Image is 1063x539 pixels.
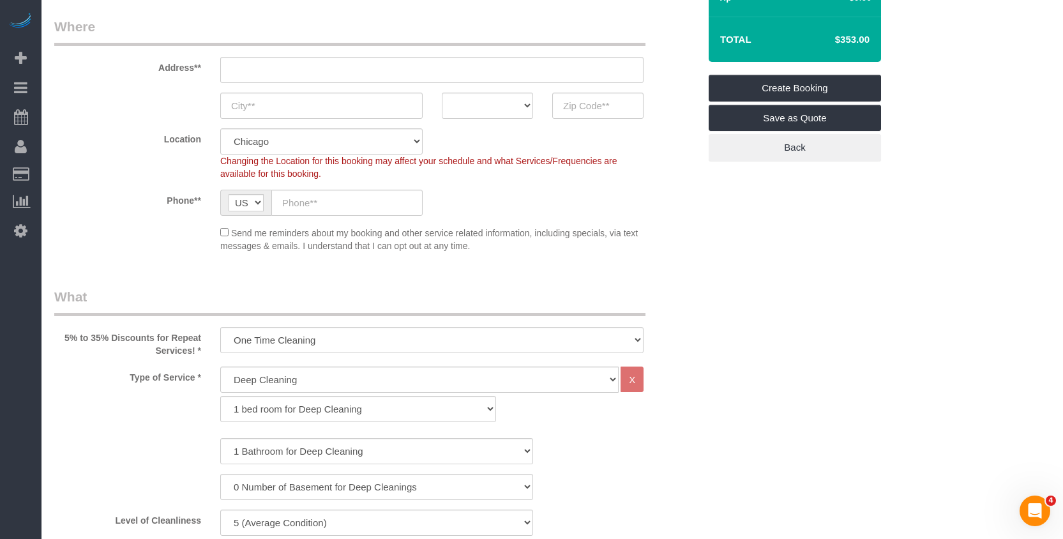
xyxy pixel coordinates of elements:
label: 5% to 35% Discounts for Repeat Services! * [45,327,211,357]
span: Send me reminders about my booking and other service related information, including specials, via... [220,228,638,251]
input: Zip Code** [552,93,644,119]
span: 4 [1046,496,1056,506]
label: Location [45,128,211,146]
label: Level of Cleanliness [45,510,211,527]
h4: $353.00 [797,34,870,45]
a: Save as Quote [709,105,881,132]
legend: What [54,287,645,316]
iframe: Intercom live chat [1020,496,1050,526]
a: Create Booking [709,75,881,102]
img: Automaid Logo [8,13,33,31]
legend: Where [54,17,645,46]
strong: Total [720,34,751,45]
span: Changing the Location for this booking may affect your schedule and what Services/Frequencies are... [220,156,617,179]
a: Back [709,134,881,161]
label: Type of Service * [45,367,211,384]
